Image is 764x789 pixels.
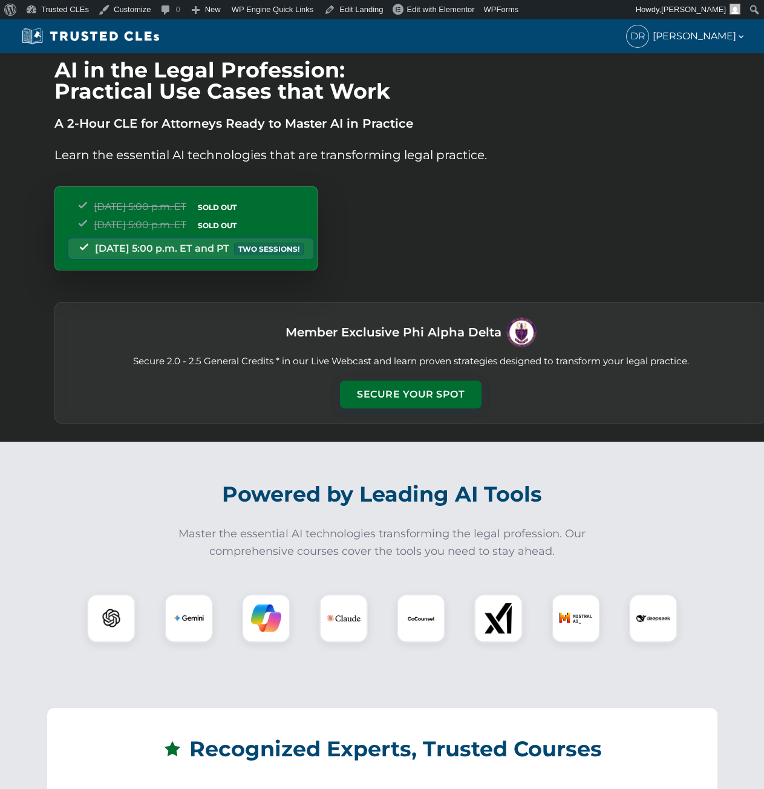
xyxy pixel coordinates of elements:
img: PAD [506,317,537,347]
p: Master the essential AI technologies transforming the legal profession. Our comprehensive courses... [171,525,594,560]
span: [DATE] 5:00 p.m. ET [94,201,186,212]
span: [PERSON_NAME] [661,5,726,14]
h3: Member Exclusive Phi Alpha Delta [286,321,501,343]
img: Gemini Logo [174,603,204,633]
div: DeepSeek [629,594,677,643]
h2: Recognized Experts, Trusted Courses [67,728,697,770]
img: Copilot Logo [251,603,281,633]
img: DeepSeek Logo [636,601,670,635]
img: Mistral AI Logo [559,601,593,635]
span: SOLD OUT [194,201,241,214]
span: [PERSON_NAME] [653,28,746,44]
img: Trusted CLEs [18,27,163,45]
p: Secure 2.0 - 2.5 General Credits * in our Live Webcast and learn proven strategies designed to tr... [70,355,752,368]
img: CoCounsel Logo [406,603,436,633]
div: xAI [474,594,523,643]
img: ChatGPT Logo [94,601,129,636]
h2: Powered by Leading AI Tools [47,473,717,516]
span: DR [627,25,648,47]
div: Gemini [165,594,213,643]
div: Claude [319,594,368,643]
div: CoCounsel [397,594,445,643]
span: SOLD OUT [194,219,241,232]
img: Claude Logo [327,601,361,635]
img: xAI Logo [483,603,514,633]
span: Edit with Elementor [407,5,475,14]
span: [DATE] 5:00 p.m. ET [94,219,186,231]
div: Mistral AI [552,594,600,643]
button: Secure Your Spot [340,381,482,408]
div: Copilot [242,594,290,643]
div: ChatGPT [87,594,135,643]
